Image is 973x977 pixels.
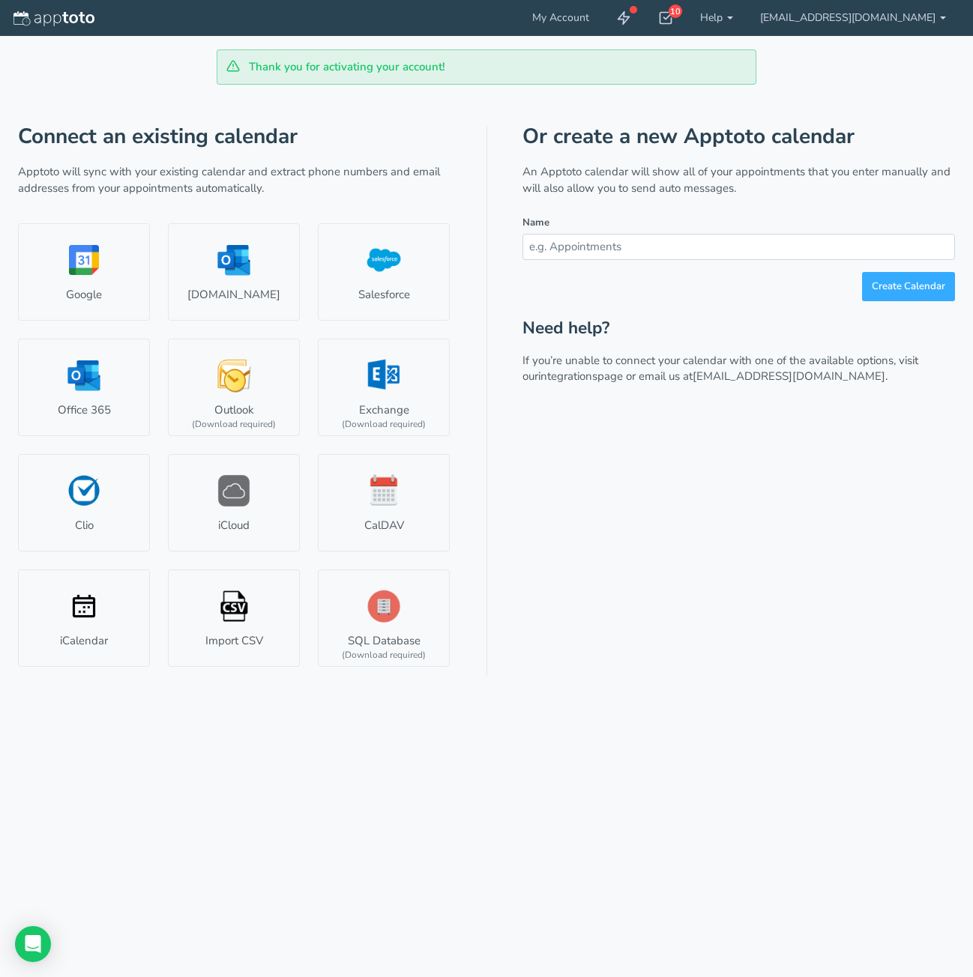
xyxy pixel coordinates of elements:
a: Salesforce [318,223,450,321]
p: Apptoto will sync with your existing calendar and extract phone numbers and email addresses from ... [18,164,451,196]
div: 10 [669,4,682,18]
label: Name [522,216,549,230]
div: (Download required) [342,418,426,431]
h1: Connect an existing calendar [18,125,451,148]
a: Clio [18,454,150,551]
input: e.g. Appointments [522,234,955,260]
a: Import CSV [168,569,300,667]
a: [EMAIL_ADDRESS][DOMAIN_NAME]. [693,369,888,384]
h1: Or create a new Apptoto calendar [522,125,955,148]
a: iCalendar [18,569,150,667]
p: An Apptoto calendar will show all of your appointments that you enter manually and will also allo... [522,164,955,196]
a: SQL Database [318,569,450,667]
a: iCloud [168,454,300,551]
h2: Need help? [522,319,955,338]
button: Create Calendar [862,272,955,301]
div: (Download required) [342,649,426,662]
a: Exchange [318,339,450,436]
p: If you’re unable to connect your calendar with one of the available options, visit our page or em... [522,353,955,385]
a: CalDAV [318,454,450,551]
div: Open Intercom Messenger [15,926,51,962]
a: [DOMAIN_NAME] [168,223,300,321]
div: Thank you for activating your account! [217,49,756,85]
a: Outlook [168,339,300,436]
div: (Download required) [192,418,276,431]
img: logo-apptoto--white.svg [13,11,94,26]
a: Office 365 [18,339,150,436]
a: integrations [538,369,597,384]
a: Google [18,223,150,321]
